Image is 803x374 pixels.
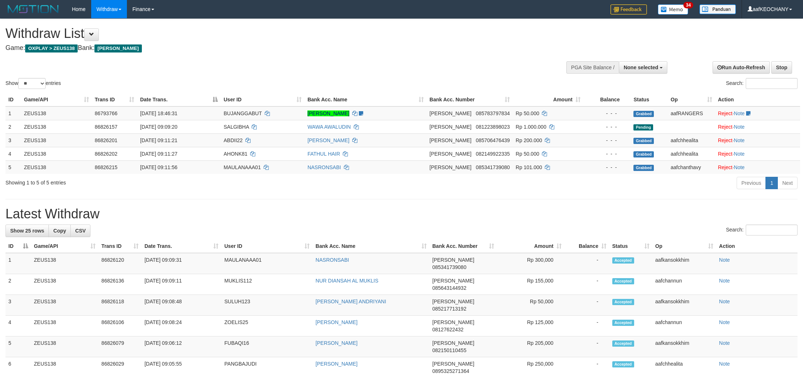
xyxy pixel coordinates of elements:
span: MAULANAAA01 [224,164,261,170]
td: 2 [5,120,21,133]
td: Rp 155,000 [497,274,565,295]
td: Rp 300,000 [497,253,565,274]
label: Search: [726,225,798,235]
th: Trans ID: activate to sort column ascending [98,239,141,253]
td: ZOELIS25 [221,316,313,336]
span: BUJANGGABUT [224,110,262,116]
span: None selected [624,65,658,70]
td: ZEUS138 [21,147,92,160]
span: Rp 1.000.000 [516,124,546,130]
td: MAULANAAA01 [221,253,313,274]
a: [PERSON_NAME] [307,137,349,143]
a: Note [719,257,730,263]
a: [PERSON_NAME] [315,340,357,346]
td: [DATE] 09:08:24 [141,316,221,336]
input: Search: [746,225,798,235]
th: Balance [583,93,631,106]
span: Copy 081223898023 to clipboard [476,124,510,130]
th: Trans ID: activate to sort column ascending [92,93,137,106]
a: Reject [718,124,733,130]
span: Grabbed [633,151,654,157]
td: 86826118 [98,295,141,316]
span: Accepted [612,340,634,347]
span: Grabbed [633,165,654,171]
img: Button%20Memo.svg [658,4,688,15]
span: Grabbed [633,138,654,144]
td: aafchhealita [668,133,715,147]
span: [PERSON_NAME] [430,124,472,130]
td: · [715,147,800,160]
td: 2 [5,274,31,295]
th: User ID: activate to sort column ascending [221,239,313,253]
span: Copy 08127622432 to clipboard [432,327,464,332]
td: aafchanthavy [668,160,715,174]
a: [PERSON_NAME] [315,319,357,325]
span: 86826202 [95,151,117,157]
th: Op: activate to sort column ascending [668,93,715,106]
a: Previous [737,177,766,189]
td: - [565,336,609,357]
a: Note [734,137,745,143]
td: · [715,133,800,147]
td: [DATE] 09:09:31 [141,253,221,274]
a: 1 [765,177,778,189]
td: ZEUS138 [31,316,98,336]
th: Game/API: activate to sort column ascending [31,239,98,253]
a: Note [719,361,730,367]
a: Reject [718,137,733,143]
span: [DATE] 09:11:21 [140,137,177,143]
td: MUKLIS112 [221,274,313,295]
span: [PERSON_NAME] [430,151,472,157]
a: Run Auto-Refresh [713,61,770,74]
span: Accepted [612,361,634,367]
a: [PERSON_NAME] ANDRIYANI [315,299,386,304]
div: PGA Site Balance / [566,61,619,74]
th: Status: activate to sort column ascending [609,239,652,253]
span: [DATE] 18:46:31 [140,110,177,116]
td: 86826136 [98,274,141,295]
label: Show entries [5,78,61,89]
span: [DATE] 09:11:27 [140,151,177,157]
a: Note [734,151,745,157]
a: Note [719,340,730,346]
span: [DATE] 09:11:56 [140,164,177,170]
span: Copy [53,228,66,234]
span: Grabbed [633,111,654,117]
td: Rp 205,000 [497,336,565,357]
td: Rp 50,000 [497,295,565,316]
td: ZEUS138 [31,336,98,357]
td: - [565,253,609,274]
span: [PERSON_NAME] [430,164,472,170]
td: ZEUS138 [21,133,92,147]
a: NUR DIANSAH AL MUKLIS [315,278,378,284]
td: ZEUS138 [31,295,98,316]
span: CSV [75,228,86,234]
th: Status [631,93,668,106]
td: 4 [5,147,21,160]
td: [DATE] 09:08:48 [141,295,221,316]
td: aafkansokkhim [652,253,716,274]
a: FATHUL HAIR [307,151,340,157]
span: Accepted [612,278,634,284]
button: None selected [619,61,667,74]
a: WAWA AWALUDIN [307,124,351,130]
td: 3 [5,295,31,316]
td: aafchannun [652,316,716,336]
td: FUBAQI16 [221,336,313,357]
td: 3 [5,133,21,147]
th: ID: activate to sort column descending [5,239,31,253]
input: Search: [746,78,798,89]
td: aafkansokkhim [652,336,716,357]
span: [PERSON_NAME] [432,361,474,367]
span: 86826215 [95,164,117,170]
img: panduan.png [699,4,736,14]
a: NASRONSABI [307,164,341,170]
th: Action [716,239,798,253]
span: 34 [683,2,693,8]
td: · [715,120,800,133]
span: [PERSON_NAME] [432,299,474,304]
span: Copy 085217713192 to clipboard [432,306,466,312]
div: Showing 1 to 5 of 5 entries [5,176,329,186]
span: AHONK81 [224,151,247,157]
span: Rp 50.000 [516,110,539,116]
